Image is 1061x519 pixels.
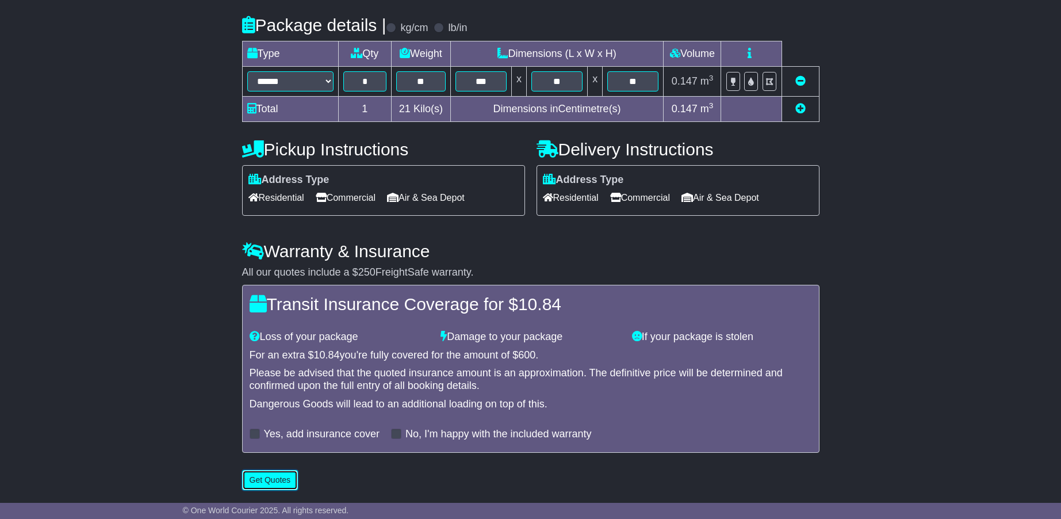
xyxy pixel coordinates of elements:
[244,331,435,344] div: Loss of your package
[399,103,411,115] span: 21
[681,189,759,207] span: Air & Sea Depot
[709,101,714,110] sup: 3
[242,96,338,121] td: Total
[664,41,721,66] td: Volume
[250,349,812,362] div: For an extra $ you're fully covered for the amount of $ .
[435,331,626,344] div: Damage to your package
[250,295,812,314] h4: Transit Insurance Coverage for $
[338,41,392,66] td: Qty
[518,295,561,314] span: 10.84
[242,140,525,159] h4: Pickup Instructions
[672,103,698,115] span: 0.147
[537,140,819,159] h4: Delivery Instructions
[709,74,714,82] sup: 3
[248,174,330,186] label: Address Type
[358,266,376,278] span: 250
[543,189,599,207] span: Residential
[405,428,592,441] label: No, I'm happy with the included warranty
[314,349,340,361] span: 10.84
[242,41,338,66] td: Type
[242,242,819,261] h4: Warranty & Insurance
[448,22,467,35] label: lb/in
[392,41,451,66] td: Weight
[264,428,380,441] label: Yes, add insurance cover
[392,96,451,121] td: Kilo(s)
[518,349,535,361] span: 600
[610,189,670,207] span: Commercial
[700,75,714,87] span: m
[450,96,664,121] td: Dimensions in Centimetre(s)
[242,266,819,279] div: All our quotes include a $ FreightSafe warranty.
[795,103,806,115] a: Add new item
[250,367,812,392] div: Please be advised that the quoted insurance amount is an approximation. The definitive price will...
[250,398,812,411] div: Dangerous Goods will lead to an additional loading on top of this.
[387,189,465,207] span: Air & Sea Depot
[248,189,304,207] span: Residential
[183,506,349,515] span: © One World Courier 2025. All rights reserved.
[700,103,714,115] span: m
[242,470,298,490] button: Get Quotes
[338,96,392,121] td: 1
[672,75,698,87] span: 0.147
[543,174,624,186] label: Address Type
[795,75,806,87] a: Remove this item
[400,22,428,35] label: kg/cm
[588,66,603,96] td: x
[450,41,664,66] td: Dimensions (L x W x H)
[316,189,376,207] span: Commercial
[511,66,526,96] td: x
[242,16,386,35] h4: Package details |
[626,331,818,344] div: If your package is stolen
